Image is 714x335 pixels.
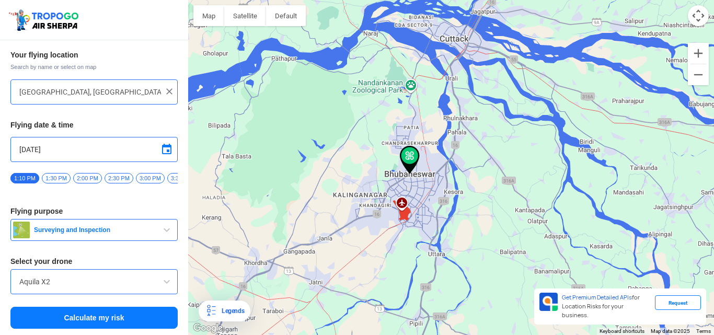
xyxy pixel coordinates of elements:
input: Select Date [19,143,169,156]
a: Terms [696,328,711,334]
input: Search your flying location [19,86,161,98]
span: Map data ©2025 [651,328,690,334]
span: Search by name or select on map [10,63,178,71]
button: Calculate my risk [10,307,178,329]
h3: Flying date & time [10,121,178,129]
h3: Your flying location [10,51,178,59]
span: 1:30 PM [42,173,71,183]
img: Premium APIs [539,293,558,311]
span: 3:30 PM [167,173,196,183]
div: for Location Risks for your business. [558,293,655,320]
h3: Flying purpose [10,207,178,215]
button: Show street map [193,5,224,26]
span: Surveying and Inspection [30,226,160,234]
h3: Select your drone [10,258,178,265]
button: Keyboard shortcuts [600,328,644,335]
button: Show satellite imagery [224,5,266,26]
span: 1:10 PM [10,173,39,183]
img: ic_tgdronemaps.svg [8,8,82,32]
div: Request [655,295,701,310]
button: Zoom out [688,64,709,85]
img: Google [191,321,225,335]
div: Legends [217,305,244,317]
button: Zoom in [688,43,709,64]
img: survey.png [13,222,30,238]
button: Surveying and Inspection [10,219,178,241]
span: Get Premium Detailed APIs [562,294,632,301]
span: 2:30 PM [105,173,133,183]
img: ic_close.png [164,86,175,97]
a: Open this area in Google Maps (opens a new window) [191,321,225,335]
span: 2:00 PM [73,173,102,183]
img: Legends [205,305,217,317]
button: Map camera controls [688,5,709,26]
span: 3:00 PM [136,173,165,183]
input: Search by name or Brand [19,275,169,288]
